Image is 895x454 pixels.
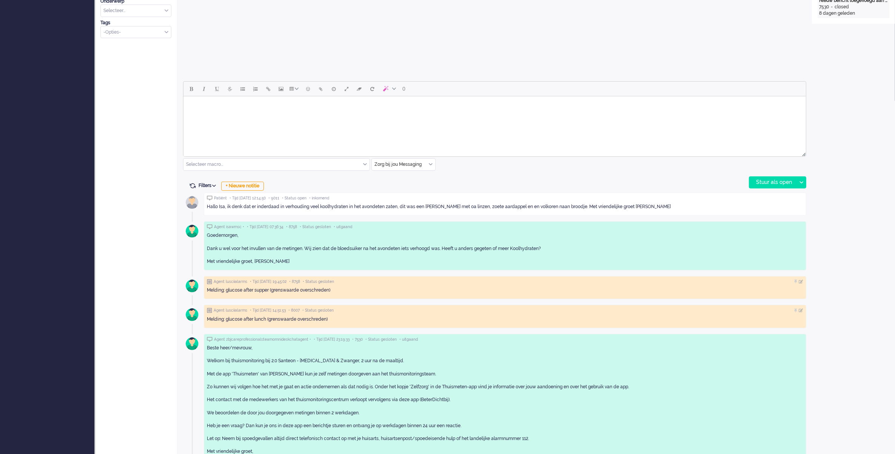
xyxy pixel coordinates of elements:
button: Numbered list [249,82,262,95]
span: Agent zbjcareprofessionalsteamomnideskchatagent • [214,337,311,342]
button: Insert/edit image [275,82,288,95]
div: Select Tags [100,26,171,39]
img: ic_chat_grey.svg [207,337,213,342]
span: • Tijd [DATE] 23:19:33 [314,337,350,342]
span: Agent lusciialarms [214,279,247,284]
div: 7530 [819,4,829,10]
iframe: Rich Text Area [183,96,806,150]
div: Tags [100,20,171,26]
span: • Tijd [DATE] 07:36:34 [247,224,283,230]
span: • 8758 [289,279,300,284]
img: avatar [183,193,202,212]
button: Italic [198,82,211,95]
span: Patiënt [214,196,227,201]
img: avatar [183,305,202,324]
span: 0 [402,86,405,92]
div: + Nieuwe notitie [221,182,264,191]
button: Reset content [366,82,379,95]
img: ic_chat_grey.svg [207,196,213,201]
button: Bullet list [236,82,249,95]
span: • uitgaand [334,224,352,230]
img: avatar [183,334,202,353]
button: Strikethrough [223,82,236,95]
img: ic_note_grey.svg [207,308,212,313]
img: avatar [183,222,202,241]
button: Delay message [327,82,340,95]
span: • Status open [282,196,307,201]
div: Goedemorgen, Dank u wel voor het invullen van de metingen. Wij zien dat de bloedsuiker na het avo... [207,232,803,265]
div: Resize [799,150,806,156]
span: • Status gesloten [365,337,397,342]
button: Insert/edit link [262,82,275,95]
span: • uitgaand [399,337,418,342]
div: - [829,4,835,10]
div: Stuur als open [749,177,796,188]
span: • 8758 [286,224,297,230]
img: ic_note_grey.svg [207,279,212,284]
button: Emoticons [302,82,314,95]
button: Underline [211,82,223,95]
button: AI [379,82,399,95]
span: Agent lusciialarms [214,308,247,313]
span: • Tijd [DATE] 19:45:02 [250,279,287,284]
button: Table [288,82,302,95]
span: • Tijd [DATE] 12:14:50 [230,196,266,201]
button: Add attachment [314,82,327,95]
div: Hallo Isa, ik denk dat er inderdaad in verhouding veel koolhydraten in het avondeten zaten, dit w... [207,204,803,210]
span: • Tijd [DATE] 14:51:53 [250,308,286,313]
div: Melding: glucose after lunch (grenswaarde overschreden) [207,316,803,323]
span: • inkomend [309,196,329,201]
div: Melding: glucose after supper (grenswaarde overschreden) [207,287,803,293]
span: • Status gesloten [300,224,331,230]
button: Bold [185,82,198,95]
button: Clear formatting [353,82,366,95]
span: Agent isawmsc • [214,224,244,230]
button: Fullscreen [340,82,353,95]
span: Filters [199,183,219,188]
div: 8 dagen geleden [819,10,888,17]
span: • 7530 [352,337,363,342]
img: avatar [183,276,202,295]
img: ic_chat_grey.svg [207,224,213,229]
span: • Status gesloten [302,308,334,313]
div: closed [835,4,849,10]
span: • Status gesloten [303,279,334,284]
button: 0 [399,82,409,95]
span: • 8007 [288,308,300,313]
span: • 9011 [268,196,279,201]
